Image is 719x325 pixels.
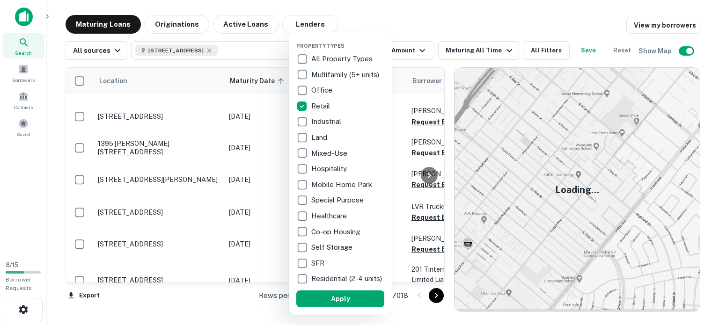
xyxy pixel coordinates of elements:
[311,242,354,253] p: Self Storage
[296,43,345,49] span: Property Types
[311,132,329,143] p: Land
[311,148,349,159] p: Mixed-Use
[311,258,326,269] p: SFR
[311,179,374,190] p: Mobile Home Park
[311,163,349,174] p: Hospitality
[311,195,366,206] p: Special Purpose
[311,53,374,65] p: All Property Types
[672,250,719,295] iframe: Chat Widget
[311,226,362,238] p: Co-op Housing
[311,116,343,127] p: Industrial
[311,210,349,222] p: Healthcare
[311,101,332,112] p: Retail
[311,85,334,96] p: Office
[311,69,381,80] p: Multifamily (5+ units)
[296,290,384,307] button: Apply
[311,273,384,284] p: Residential (2-4 units)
